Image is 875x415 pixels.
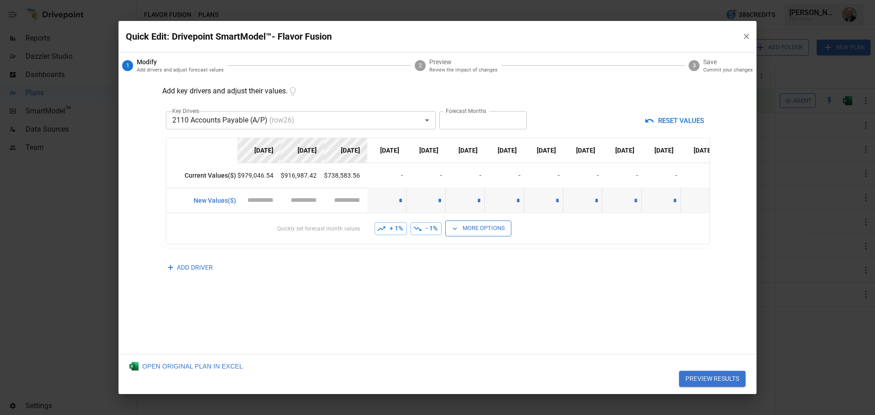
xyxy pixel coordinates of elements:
button: RESET VALUES [641,111,709,130]
p: Quick Edit: Drivepoint SmartModel™- Flavor Fusion [126,29,735,44]
td: - [563,163,602,188]
td: $979,046.54 [237,163,281,188]
th: [DATE] [324,138,367,163]
text: 3 [693,62,696,69]
td: - [407,163,446,188]
text: 2 [419,62,422,69]
label: Key Drivers [172,107,199,115]
p: Add key drivers and adjust their values. [162,79,298,104]
div: 2110 Accounts Payable (A/P) [166,111,436,129]
th: [DATE] [281,138,324,163]
th: [DATE] [407,138,446,163]
p: New Values ($) [174,196,237,205]
span: Save [703,57,753,67]
td: - [642,163,681,188]
button: PREVIEW RESULTS [679,371,746,387]
th: [DATE] [642,138,681,163]
p: Add drivers and adjust forecast values [137,67,224,74]
p: Commit your changes [703,67,753,74]
th: [DATE] [367,138,407,163]
img: Excel [129,362,139,371]
p: Current Values ($) [174,171,237,180]
span: + [168,259,173,277]
button: ADD DRIVER [162,255,220,280]
button: + 1% [375,222,407,235]
button: More Options [445,220,511,236]
th: [DATE] [681,138,720,163]
button: - 1% [411,222,442,235]
th: [DATE] [524,138,563,163]
td: - [524,163,563,188]
th: [DATE] [563,138,602,163]
th: [DATE] [602,138,642,163]
p: Quickly set forecast month values [174,225,360,233]
th: [DATE] [446,138,485,163]
p: Review the impact of changes [429,67,498,74]
label: Forecast Months [446,107,486,115]
td: $916,987.42 [281,163,324,188]
td: - [446,163,485,188]
td: - [485,163,524,188]
td: - [367,163,407,188]
div: OPEN ORIGINAL PLAN IN EXCEL [129,362,243,371]
td: - [602,163,642,188]
td: - [681,163,720,188]
th: [DATE] [237,138,281,163]
th: [DATE] [485,138,524,163]
span: Preview [429,57,498,67]
td: $738,583.56 [324,163,367,188]
span: Modify [137,57,224,67]
span: (row 26 ) [269,116,294,124]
